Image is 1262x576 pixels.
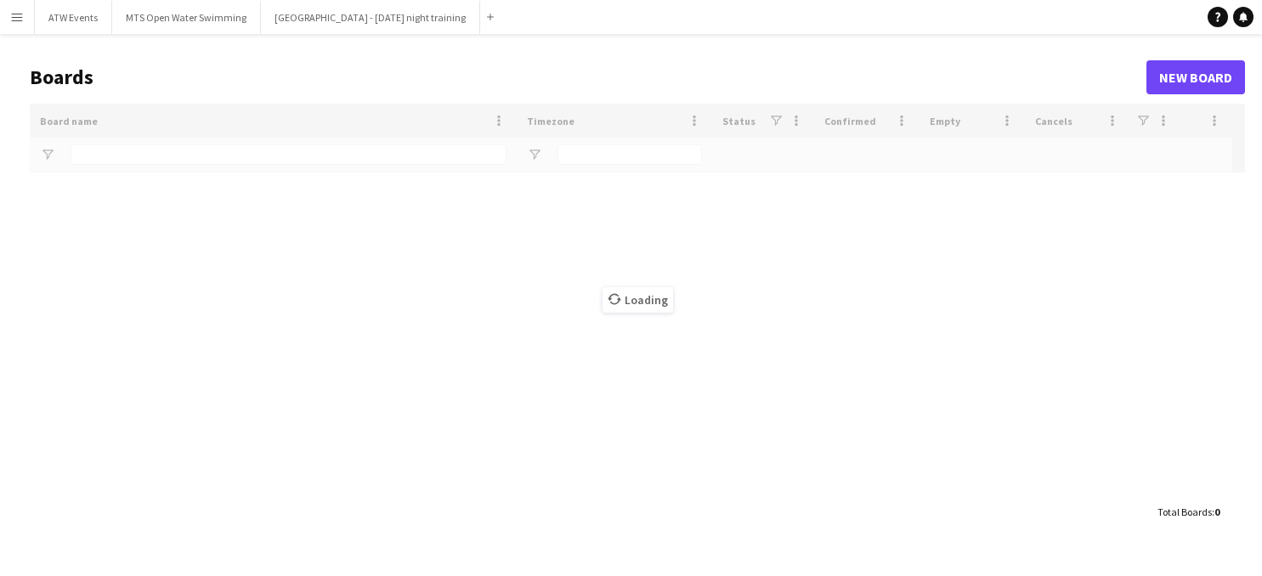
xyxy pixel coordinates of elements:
a: New Board [1146,60,1245,94]
span: 0 [1214,505,1220,518]
button: ATW Events [35,1,112,34]
span: Loading [603,287,673,313]
span: Total Boards [1157,505,1212,518]
h1: Boards [30,65,1146,90]
button: [GEOGRAPHIC_DATA] - [DATE] night training [261,1,480,34]
div: : [1157,495,1220,528]
button: MTS Open Water Swimming [112,1,261,34]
